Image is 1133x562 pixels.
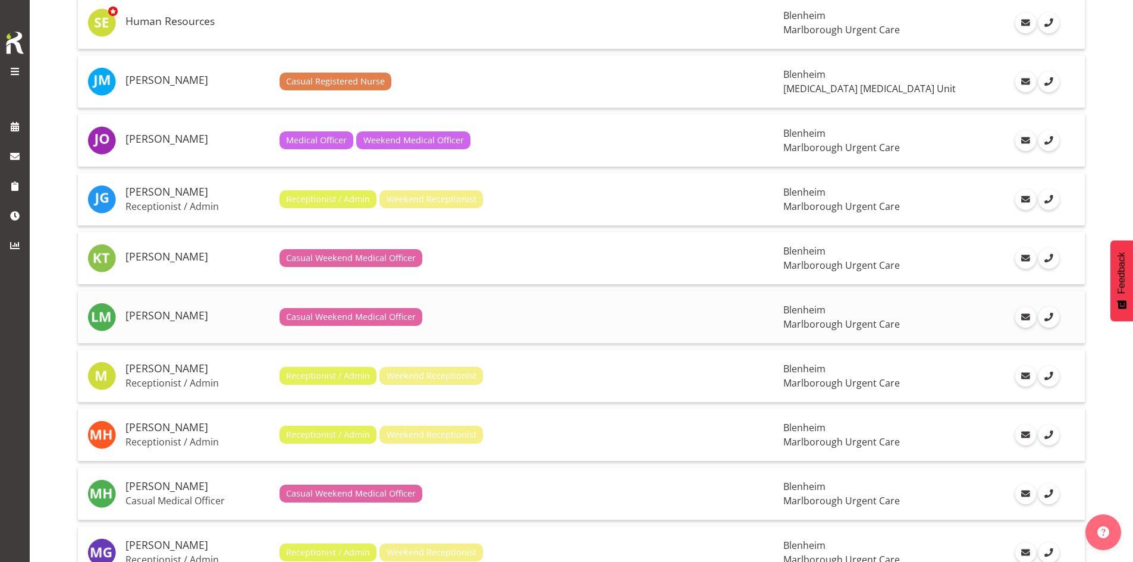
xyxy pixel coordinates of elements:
[783,68,826,81] span: Blenheim
[1097,526,1109,538] img: help-xxl-2.png
[286,310,416,324] span: Casual Weekend Medical Officer
[125,186,270,198] h5: [PERSON_NAME]
[783,244,826,258] span: Blenheim
[125,133,270,145] h5: [PERSON_NAME]
[387,193,476,206] span: Weekend Receptionist
[783,539,826,552] span: Blenheim
[783,23,900,36] span: Marlborough Urgent Care
[783,480,826,493] span: Blenheim
[125,363,270,375] h5: [PERSON_NAME]
[1038,483,1059,504] a: Call Employee
[125,377,270,389] p: Receptionist / Admin
[783,141,900,154] span: Marlborough Urgent Care
[87,185,116,214] img: josephine-godinez11850.jpg
[783,186,826,199] span: Blenheim
[783,82,956,95] span: [MEDICAL_DATA] [MEDICAL_DATA] Unit
[783,127,826,140] span: Blenheim
[125,310,270,322] h5: [PERSON_NAME]
[87,303,116,331] img: luqman-mohd-jani11920.jpg
[87,420,116,449] img: margret-hall11842.jpg
[1015,307,1036,328] a: Email Employee
[783,376,900,390] span: Marlborough Urgent Care
[286,75,385,88] span: Casual Registered Nurse
[87,126,116,155] img: jenny-odonnell11876.jpg
[286,546,370,559] span: Receptionist / Admin
[1015,366,1036,387] a: Email Employee
[87,67,116,96] img: jane-macfarlane11911.jpg
[783,362,826,375] span: Blenheim
[1015,483,1036,504] a: Email Employee
[363,134,464,147] span: Weekend Medical Officer
[125,251,270,263] h5: [PERSON_NAME]
[783,259,900,272] span: Marlborough Urgent Care
[125,436,270,448] p: Receptionist / Admin
[1038,425,1059,445] a: Call Employee
[125,539,270,551] h5: [PERSON_NAME]
[286,134,347,147] span: Medical Officer
[387,369,476,382] span: Weekend Receptionist
[87,362,116,390] img: margie-vuto11841.jpg
[783,318,900,331] span: Marlborough Urgent Care
[286,487,416,500] span: Casual Weekend Medical Officer
[1110,240,1133,321] button: Feedback - Show survey
[87,8,116,37] img: sarah-edwards11800.jpg
[783,421,826,434] span: Blenheim
[1038,248,1059,269] a: Call Employee
[1116,252,1127,294] span: Feedback
[125,481,270,492] h5: [PERSON_NAME]
[125,200,270,212] p: Receptionist / Admin
[1038,366,1059,387] a: Call Employee
[387,546,476,559] span: Weekend Receptionist
[286,252,416,265] span: Casual Weekend Medical Officer
[783,200,900,213] span: Marlborough Urgent Care
[1015,248,1036,269] a: Email Employee
[387,428,476,441] span: Weekend Receptionist
[87,244,116,272] img: kirsten-tucker11917.jpg
[1015,71,1036,92] a: Email Employee
[125,15,270,27] h5: Human Resources
[1038,130,1059,151] a: Call Employee
[783,303,826,316] span: Blenheim
[3,30,27,56] img: Rosterit icon logo
[87,479,116,508] img: marisa-hoogenboom11845.jpg
[286,428,370,441] span: Receptionist / Admin
[1015,189,1036,210] a: Email Employee
[1038,189,1059,210] a: Call Employee
[1038,71,1059,92] a: Call Employee
[1038,307,1059,328] a: Call Employee
[1015,12,1036,33] a: Email Employee
[783,9,826,22] span: Blenheim
[783,435,900,448] span: Marlborough Urgent Care
[783,494,900,507] span: Marlborough Urgent Care
[1015,425,1036,445] a: Email Employee
[125,495,270,507] p: Casual Medical Officer
[286,193,370,206] span: Receptionist / Admin
[125,422,270,434] h5: [PERSON_NAME]
[125,74,270,86] h5: [PERSON_NAME]
[286,369,370,382] span: Receptionist / Admin
[1015,130,1036,151] a: Email Employee
[1038,12,1059,33] a: Call Employee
